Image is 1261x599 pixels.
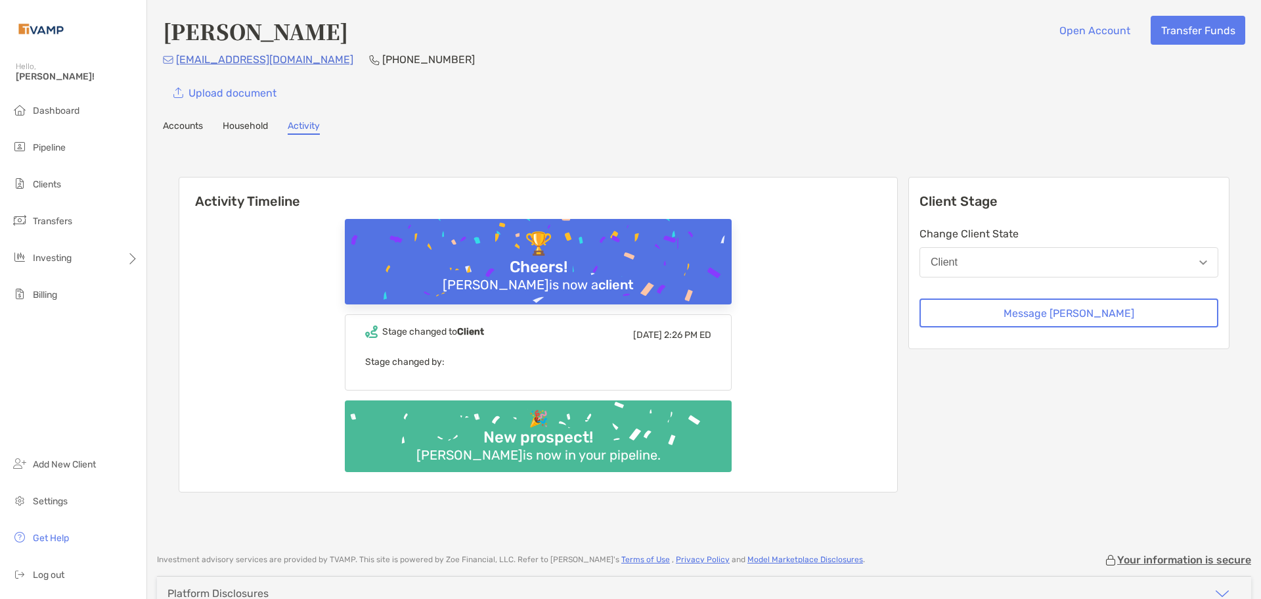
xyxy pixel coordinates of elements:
img: clients icon [12,176,28,191]
span: [PERSON_NAME]! [16,71,139,82]
button: Client [919,247,1218,277]
img: Email Icon [163,56,173,64]
div: Stage changed to [382,326,484,337]
span: Dashboard [33,105,79,116]
img: add_new_client icon [12,456,28,471]
img: get-help icon [12,529,28,545]
img: logout icon [12,566,28,582]
div: [PERSON_NAME] is now a [437,277,639,293]
img: Confetti [345,219,732,333]
img: billing icon [12,286,28,302]
div: 🎉 [523,410,554,429]
img: investing icon [12,249,28,265]
p: [EMAIL_ADDRESS][DOMAIN_NAME] [176,51,353,68]
a: Terms of Use [621,555,670,564]
button: Message [PERSON_NAME] [919,299,1218,327]
p: Stage changed by: [365,354,711,370]
div: 🏆 [520,231,558,258]
a: Upload document [163,78,286,107]
p: [PHONE_NUMBER] [382,51,475,68]
span: Add New Client [33,459,96,470]
span: Settings [33,496,68,507]
p: Your information is secure [1117,554,1251,566]
span: Get Help [33,533,69,544]
img: Zoe Logo [16,5,66,53]
span: Clients [33,179,61,190]
span: Transfers [33,216,72,227]
a: Household [223,120,268,135]
img: Event icon [365,325,378,338]
div: [PERSON_NAME] is now in your pipeline. [411,447,666,463]
span: Log out [33,569,64,581]
span: 2:26 PM ED [664,329,711,341]
span: [DATE] [633,329,662,341]
button: Open Account [1049,16,1140,45]
img: settings icon [12,492,28,508]
b: client [598,277,634,293]
img: Confetti [345,400,732,462]
p: Change Client State [919,226,1218,242]
a: Privacy Policy [676,555,730,564]
img: Open dropdown arrow [1199,260,1207,265]
img: Phone Icon [369,55,380,65]
b: Client [457,326,484,337]
a: Model Marketplace Disclosures [747,555,863,564]
h6: Activity Timeline [179,178,897,209]
button: Transfer Funds [1151,16,1245,45]
span: Billing [33,289,57,300]
h4: [PERSON_NAME] [163,16,348,46]
a: Accounts [163,120,203,135]
img: button icon [173,87,183,99]
span: Pipeline [33,142,66,153]
div: Cheers! [504,258,573,277]
div: New prospect! [478,428,598,447]
span: Investing [33,252,72,264]
a: Activity [288,120,320,135]
img: dashboard icon [12,102,28,118]
img: transfers icon [12,212,28,228]
p: Investment advisory services are provided by TVAMP . This site is powered by Zoe Financial, LLC. ... [157,555,865,565]
img: pipeline icon [12,139,28,155]
p: Client Stage [919,193,1218,210]
div: Client [931,256,958,268]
